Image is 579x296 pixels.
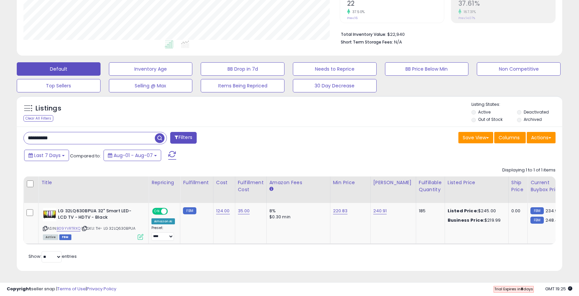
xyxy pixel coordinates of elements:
[448,179,506,186] div: Listed Price
[461,9,476,14] small: 167.31%
[333,179,368,186] div: Min Price
[151,226,175,241] div: Preset:
[201,79,284,92] button: Items Being Repriced
[511,179,525,193] div: Ship Price
[151,218,175,224] div: Amazon AI
[448,208,503,214] div: $245.00
[333,208,348,214] a: 220.83
[238,208,250,214] a: 35.00
[216,179,232,186] div: Cost
[341,31,386,37] b: Total Inventory Value:
[478,117,503,122] label: Out of Stock
[448,217,485,223] b: Business Price:
[183,207,196,214] small: FBM
[216,208,230,214] a: 124.00
[7,286,31,292] strong: Copyright
[57,286,86,292] a: Terms of Use
[419,179,442,193] div: Fulfillable Quantity
[153,209,161,214] span: ON
[524,109,549,115] label: Deactivated
[499,134,520,141] span: Columns
[109,79,193,92] button: Selling @ Max
[385,62,469,76] button: BB Price Below Min
[511,208,522,214] div: 0.00
[494,286,533,292] span: Trial Expires in days
[28,253,77,260] span: Show: entries
[269,179,327,186] div: Amazon Fees
[104,150,161,161] button: Aug-01 - Aug-07
[524,117,542,122] label: Archived
[458,16,475,20] small: Prev: 14.07%
[269,186,273,192] small: Amazon Fees.
[183,179,210,186] div: Fulfillment
[87,286,116,292] a: Privacy Policy
[36,104,61,113] h5: Listings
[269,208,325,214] div: 8%
[448,217,503,223] div: $219.99
[167,209,178,214] span: OFF
[477,62,561,76] button: Non Competitive
[43,208,143,239] div: ASIN:
[170,132,196,144] button: Filters
[24,150,69,161] button: Last 7 Days
[530,217,543,224] small: FBM
[17,79,101,92] button: Top Sellers
[373,179,413,186] div: [PERSON_NAME]
[530,179,565,193] div: Current Buybox Price
[394,39,402,45] span: N/A
[7,286,116,292] div: seller snap | |
[81,226,135,231] span: | SKU: TH- LG 32LQ630BPUA
[419,208,440,214] div: 185
[34,152,61,159] span: Last 7 Days
[527,132,556,143] button: Actions
[545,208,561,214] span: 234.95
[114,152,153,159] span: Aug-01 - Aug-07
[201,62,284,76] button: BB Drop in 7d
[521,286,523,292] b: 8
[471,101,562,108] p: Listing States:
[57,226,80,231] a: B09YVRTRXQ
[41,179,146,186] div: Title
[109,62,193,76] button: Inventory Age
[545,286,572,292] span: 2025-08-15 19:25 GMT
[23,115,53,122] div: Clear All Filters
[70,153,101,159] span: Compared to:
[151,179,177,186] div: Repricing
[373,208,387,214] a: 240.91
[17,62,101,76] button: Default
[494,132,526,143] button: Columns
[238,179,264,193] div: Fulfillment Cost
[341,39,393,45] b: Short Term Storage Fees:
[347,16,358,20] small: Prev: 16
[43,234,58,240] span: All listings currently available for purchase on Amazon
[293,62,377,76] button: Needs to Reprice
[545,217,561,223] span: 248.47
[458,132,493,143] button: Save View
[293,79,377,92] button: 30 Day Decrease
[43,208,56,221] img: 41xfTq5VMfL._SL40_.jpg
[341,30,551,38] li: $22,940
[478,109,491,115] label: Active
[58,208,139,222] b: LG 32LQ630BPUA 32" Smart LED-LCD TV - HDTV - Black
[350,9,365,14] small: 37.50%
[502,167,556,173] div: Displaying 1 to 1 of 1 items
[448,208,478,214] b: Listed Price:
[59,234,71,240] span: FBM
[530,207,543,214] small: FBM
[269,214,325,220] div: $0.30 min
